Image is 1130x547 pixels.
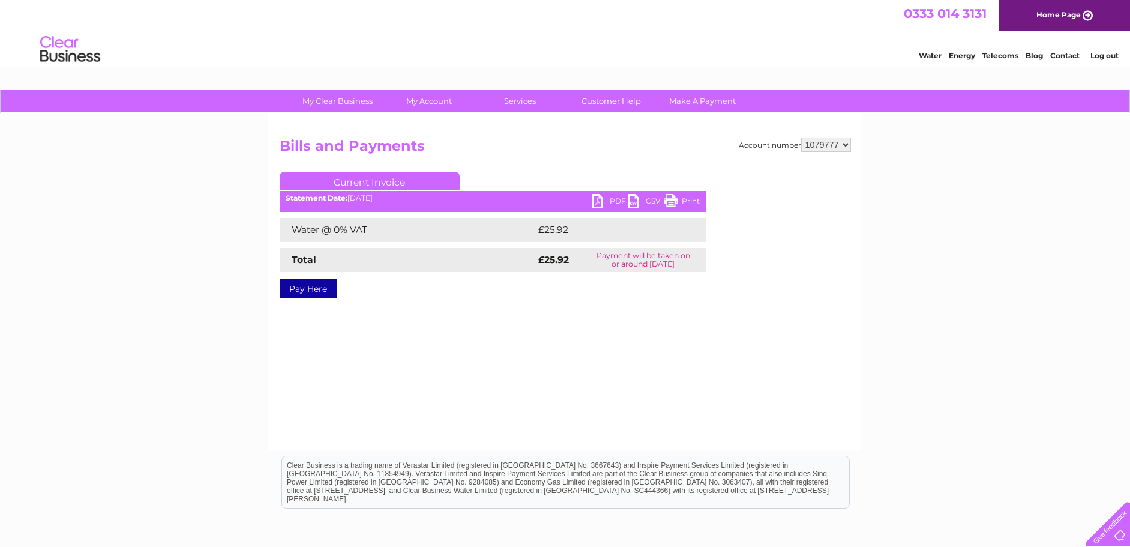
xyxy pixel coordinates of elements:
[288,90,387,112] a: My Clear Business
[982,51,1018,60] a: Telecoms
[664,194,700,211] a: Print
[1026,51,1043,60] a: Blog
[286,193,347,202] b: Statement Date:
[280,138,851,160] h2: Bills and Payments
[739,138,851,152] div: Account number
[535,218,681,242] td: £25.92
[1090,51,1119,60] a: Log out
[919,51,942,60] a: Water
[628,194,664,211] a: CSV
[40,31,101,68] img: logo.png
[538,254,569,265] strong: £25.92
[282,7,849,58] div: Clear Business is a trading name of Verastar Limited (registered in [GEOGRAPHIC_DATA] No. 3667643...
[653,90,752,112] a: Make A Payment
[592,194,628,211] a: PDF
[904,6,987,21] a: 0333 014 3131
[280,194,706,202] div: [DATE]
[1050,51,1080,60] a: Contact
[581,248,706,272] td: Payment will be taken on or around [DATE]
[949,51,975,60] a: Energy
[280,172,460,190] a: Current Invoice
[470,90,570,112] a: Services
[280,279,337,298] a: Pay Here
[292,254,316,265] strong: Total
[280,218,535,242] td: Water @ 0% VAT
[379,90,478,112] a: My Account
[562,90,661,112] a: Customer Help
